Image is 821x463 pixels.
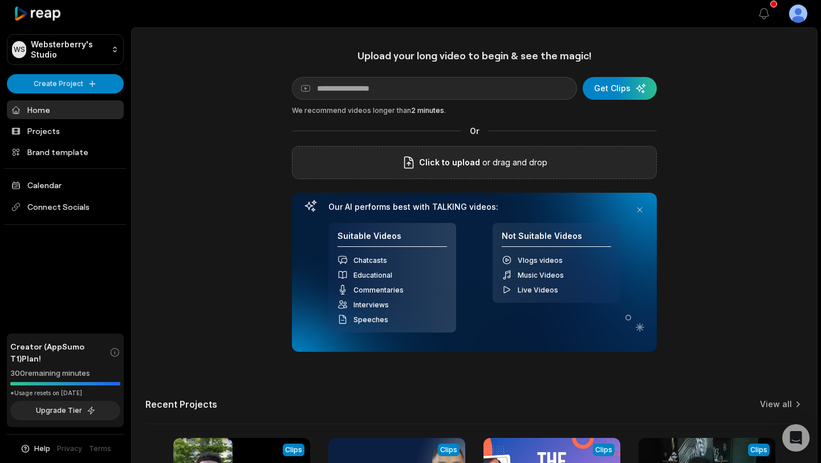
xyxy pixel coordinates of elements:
span: Interviews [353,300,389,309]
button: Help [20,444,50,454]
h4: Not Suitable Videos [502,231,611,247]
a: Brand template [7,143,124,161]
div: 300 remaining minutes [10,368,120,379]
h4: Suitable Videos [338,231,447,247]
span: Music Videos [518,271,564,279]
span: Educational [353,271,392,279]
p: Websterberry's Studio [31,39,107,60]
div: *Usage resets on [DATE] [10,389,120,397]
span: Commentaries [353,286,404,294]
h2: Recent Projects [145,399,217,410]
a: Terms [89,444,111,454]
a: Projects [7,121,124,140]
a: Home [7,100,124,119]
span: Vlogs videos [518,256,563,265]
p: or drag and drop [480,156,547,169]
span: Click to upload [419,156,480,169]
span: 2 minutes [411,106,444,115]
h1: Upload your long video to begin & see the magic! [292,49,657,62]
span: Help [34,444,50,454]
span: Creator (AppSumo T1) Plan! [10,340,109,364]
button: Get Clips [583,77,657,100]
a: Privacy [57,444,82,454]
a: Calendar [7,176,124,194]
button: Upgrade Tier [10,401,120,420]
span: Or [461,125,489,137]
div: We recommend videos longer than . [292,105,657,116]
button: Create Project [7,74,124,94]
span: Live Videos [518,286,558,294]
a: View all [760,399,792,410]
div: Open Intercom Messenger [782,424,810,452]
h3: Our AI performs best with TALKING videos: [328,202,620,212]
span: Speeches [353,315,388,324]
div: WS [12,41,26,58]
span: Connect Socials [7,197,124,217]
span: Chatcasts [353,256,387,265]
